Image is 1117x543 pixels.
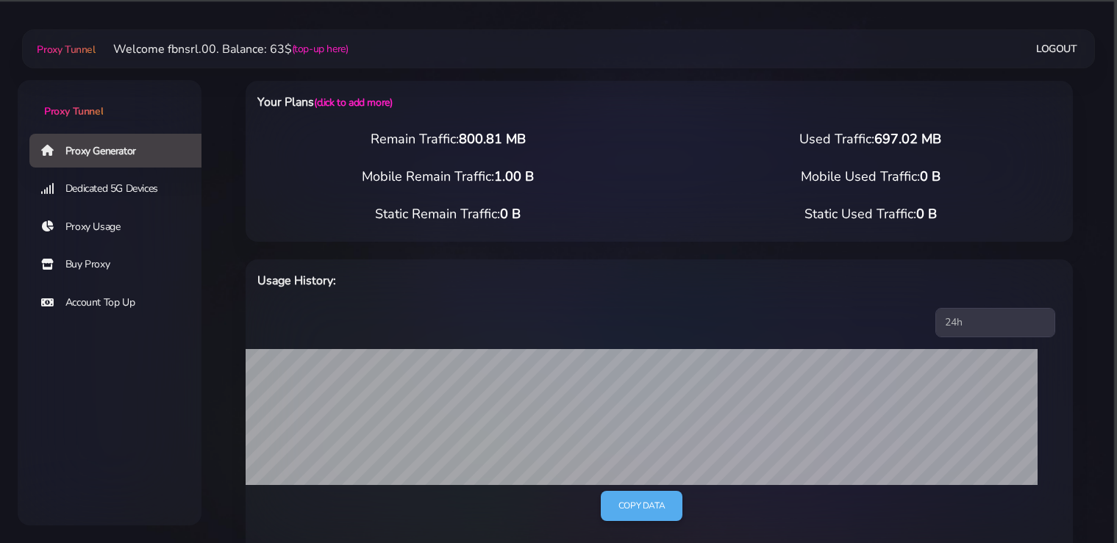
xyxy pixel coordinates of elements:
div: Used Traffic: [660,129,1082,149]
a: Proxy Tunnel [18,80,201,119]
a: (click to add more) [314,96,392,109]
span: 0 B [916,205,937,223]
h6: Your Plans [257,93,719,112]
a: Account Top Up [29,286,213,320]
span: 697.02 MB [874,130,941,148]
div: Static Remain Traffic: [237,204,660,224]
span: 0 B [500,205,521,223]
div: Mobile Used Traffic: [660,167,1082,187]
div: Mobile Remain Traffic: [237,167,660,187]
a: Buy Proxy [29,248,213,281]
a: Dedicated 5G Devices [29,172,213,206]
a: Proxy Usage [29,210,213,244]
span: Proxy Tunnel [37,43,95,57]
li: Welcome fbnsrl.00. Balance: 63$ [96,40,349,58]
iframe: Webchat Widget [1046,472,1099,525]
a: (top-up here) [292,41,349,57]
a: Proxy Generator [29,134,213,168]
div: Static Used Traffic: [660,204,1082,224]
a: Copy data [601,491,682,521]
span: 800.81 MB [459,130,526,148]
span: 1.00 B [494,168,534,185]
span: Proxy Tunnel [44,104,103,118]
div: Remain Traffic: [237,129,660,149]
a: Logout [1036,35,1077,62]
h6: Usage History: [257,271,719,290]
span: 0 B [920,168,941,185]
a: Proxy Tunnel [34,37,95,61]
